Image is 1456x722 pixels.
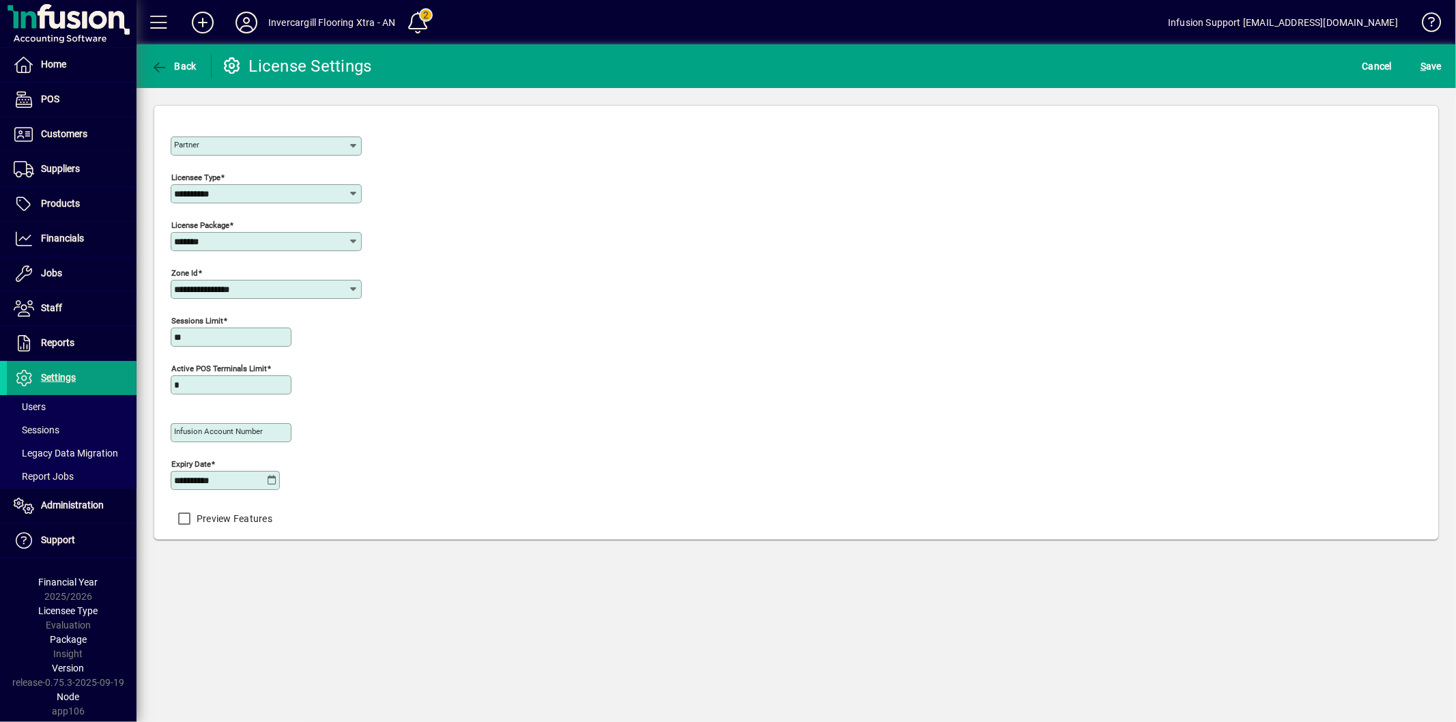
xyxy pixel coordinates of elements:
[181,10,225,35] button: Add
[53,663,85,674] span: Version
[7,442,137,465] a: Legacy Data Migration
[50,634,87,645] span: Package
[7,48,137,82] a: Home
[174,140,199,149] mat-label: Partner
[41,534,75,545] span: Support
[41,302,62,313] span: Staff
[39,605,98,616] span: Licensee Type
[174,427,263,436] mat-label: Infusion account number
[1412,3,1439,47] a: Knowledge Base
[7,465,137,488] a: Report Jobs
[41,128,87,139] span: Customers
[14,401,46,412] span: Users
[268,12,395,33] div: Invercargill Flooring Xtra - AN
[225,10,268,35] button: Profile
[41,233,84,244] span: Financials
[171,364,267,373] mat-label: Active POS Terminals Limit
[151,61,197,72] span: Back
[222,55,372,77] div: License Settings
[137,54,212,78] app-page-header-button: Back
[41,93,59,104] span: POS
[194,512,272,525] label: Preview Features
[7,523,137,558] a: Support
[7,489,137,523] a: Administration
[39,577,98,588] span: Financial Year
[171,220,229,230] mat-label: License Package
[7,257,137,291] a: Jobs
[41,163,80,174] span: Suppliers
[41,198,80,209] span: Products
[14,448,118,459] span: Legacy Data Migration
[7,291,137,326] a: Staff
[7,326,137,360] a: Reports
[7,418,137,442] a: Sessions
[7,152,137,186] a: Suppliers
[147,54,200,78] button: Back
[1359,54,1396,78] button: Cancel
[1417,54,1445,78] button: Save
[57,691,80,702] span: Node
[7,187,137,221] a: Products
[14,424,59,435] span: Sessions
[7,117,137,151] a: Customers
[41,500,104,510] span: Administration
[14,471,74,482] span: Report Jobs
[41,59,66,70] span: Home
[41,337,74,348] span: Reports
[1421,55,1442,77] span: ave
[171,173,220,182] mat-label: Licensee Type
[171,316,223,326] mat-label: Sessions Limit
[7,222,137,256] a: Financials
[7,395,137,418] a: Users
[7,83,137,117] a: POS
[41,268,62,278] span: Jobs
[171,459,211,469] mat-label: Expiry date
[1168,12,1398,33] div: Infusion Support [EMAIL_ADDRESS][DOMAIN_NAME]
[41,372,76,383] span: Settings
[1362,55,1393,77] span: Cancel
[1421,61,1426,72] span: S
[171,268,198,278] mat-label: Zone Id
